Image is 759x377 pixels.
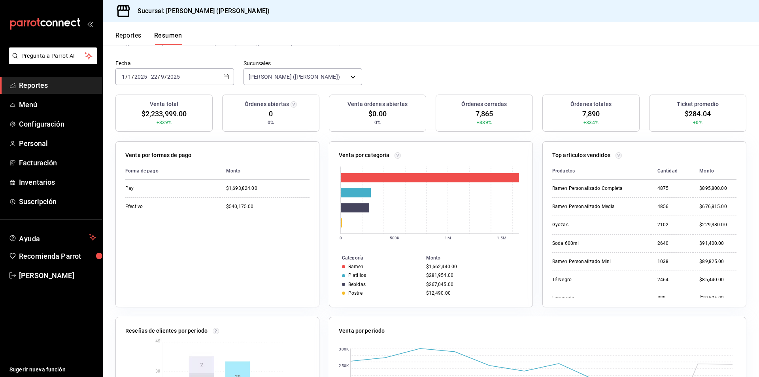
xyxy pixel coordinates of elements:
[445,236,451,240] text: 1M
[477,119,492,126] span: +339%
[699,295,736,301] div: $39,695.00
[244,61,362,66] label: Sucursales
[19,138,96,149] span: Personal
[476,108,493,119] span: 7,865
[685,108,711,119] span: $284.04
[699,258,736,265] div: $89,825.00
[134,74,147,80] input: ----
[339,151,390,159] p: Venta por categoría
[657,295,687,301] div: 888
[125,327,208,335] p: Reseñas de clientes por periodo
[368,108,387,119] span: $0.00
[19,80,96,91] span: Reportes
[348,273,366,278] div: Platillos
[19,177,96,188] span: Inventarios
[121,74,125,80] input: --
[128,74,132,80] input: --
[423,254,532,262] th: Monto
[582,108,600,119] span: 7,890
[158,74,160,80] span: /
[657,240,687,247] div: 2640
[699,185,736,192] div: $895,800.00
[348,264,364,269] div: Ramen
[552,277,631,283] div: Té Negro
[115,32,142,45] button: Reportes
[583,119,599,126] span: +334%
[87,21,93,27] button: open_drawer_menu
[268,119,274,126] span: 0%
[226,203,310,210] div: $540,175.00
[699,203,736,210] div: $676,815.00
[693,119,702,126] span: +0%
[657,222,687,228] div: 2102
[131,6,270,16] h3: Sucursal: [PERSON_NAME] ([PERSON_NAME])
[552,151,610,159] p: Top artículos vendidos
[390,236,400,240] text: 500K
[339,347,349,351] text: 300K
[339,364,349,368] text: 250K
[125,203,204,210] div: Efectivo
[699,222,736,228] div: $229,380.00
[19,233,86,242] span: Ayuda
[6,57,97,66] a: Pregunta a Parrot AI
[348,290,363,296] div: Postre
[552,222,631,228] div: Gyozas
[150,100,178,108] h3: Venta total
[693,163,736,180] th: Monto
[657,203,687,210] div: 4856
[657,277,687,283] div: 2464
[125,151,191,159] p: Venta por formas de pago
[426,290,520,296] div: $12,490.00
[148,74,150,80] span: -
[461,100,507,108] h3: Órdenes cerradas
[699,240,736,247] div: $91,400.00
[142,108,187,119] span: $2,233,999.00
[19,196,96,207] span: Suscripción
[426,273,520,278] div: $281,954.00
[570,100,612,108] h3: Órdenes totales
[21,52,85,60] span: Pregunta a Parrot AI
[552,203,631,210] div: Ramen Personalizado Media
[699,277,736,283] div: $85,440.00
[220,163,310,180] th: Monto
[651,163,693,180] th: Cantidad
[339,327,385,335] p: Venta por periodo
[115,32,182,45] div: navigation tabs
[19,270,96,281] span: [PERSON_NAME]
[154,32,182,45] button: Resumen
[552,295,631,301] div: Limonada
[125,74,128,80] span: /
[677,100,719,108] h3: Ticket promedio
[552,185,631,192] div: Ramen Personalizado Completa
[151,74,158,80] input: --
[426,264,520,269] div: $1,662,440.00
[19,157,96,168] span: Facturación
[657,185,687,192] div: 4875
[245,100,289,108] h3: Órdenes abiertas
[426,282,520,287] div: $267,045.00
[269,108,273,119] span: 0
[340,236,342,240] text: 0
[329,254,423,262] th: Categoría
[9,366,96,374] span: Sugerir nueva función
[19,119,96,129] span: Configuración
[497,236,507,240] text: 1.5M
[552,258,631,265] div: Ramen Personalizado Mini
[125,185,204,192] div: Pay
[348,282,366,287] div: Bebidas
[552,163,651,180] th: Productos
[115,61,234,66] label: Fecha
[160,74,164,80] input: --
[226,185,310,192] div: $1,693,824.00
[132,74,134,80] span: /
[249,73,340,81] span: [PERSON_NAME] ([PERSON_NAME])
[167,74,180,80] input: ----
[19,99,96,110] span: Menú
[374,119,381,126] span: 0%
[19,251,96,261] span: Recomienda Parrot
[9,47,97,64] button: Pregunta a Parrot AI
[552,240,631,247] div: Soda 600ml
[157,119,172,126] span: +339%
[347,100,408,108] h3: Venta órdenes abiertas
[125,163,220,180] th: Forma de pago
